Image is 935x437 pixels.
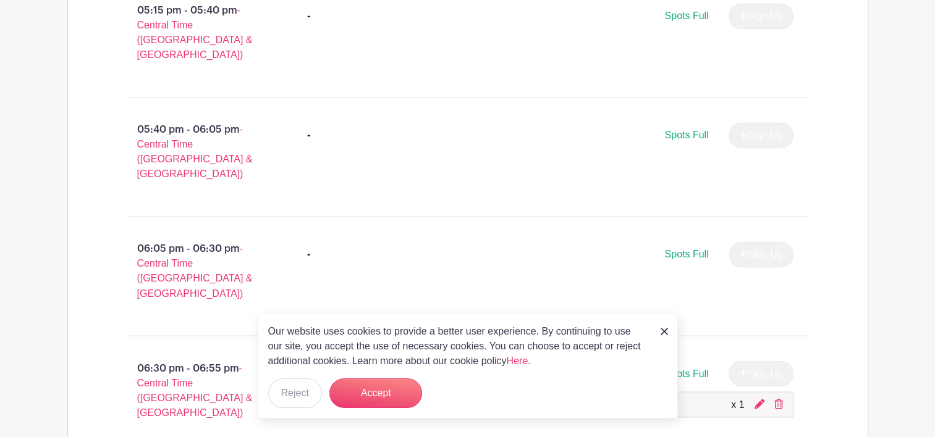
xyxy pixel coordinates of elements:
span: - Central Time ([GEOGRAPHIC_DATA] & [GEOGRAPHIC_DATA]) [137,362,253,417]
div: - [307,128,311,143]
div: - [307,9,311,23]
p: 06:30 pm - 06:55 pm [108,356,288,425]
span: Spots Full [664,130,708,140]
span: Spots Full [664,249,708,259]
p: 05:40 pm - 06:05 pm [108,117,288,186]
p: Our website uses cookies to provide a better user experience. By continuing to use our site, you ... [268,324,648,368]
a: Here [507,356,528,366]
div: - [307,247,311,262]
span: - Central Time ([GEOGRAPHIC_DATA] & [GEOGRAPHIC_DATA]) [137,5,253,60]
button: Reject [268,378,322,408]
button: Accept [329,378,422,408]
span: - Central Time ([GEOGRAPHIC_DATA] & [GEOGRAPHIC_DATA]) [137,124,253,179]
span: Spots Full [664,368,708,378]
div: x 1 [731,397,744,412]
img: close_button-5f87c8562297e5c2d7936805f587ecaba9071eb48480494691a3f1689db116b3.svg [661,328,668,335]
span: - Central Time ([GEOGRAPHIC_DATA] & [GEOGRAPHIC_DATA]) [137,243,253,298]
p: 06:05 pm - 06:30 pm [108,236,288,306]
span: Spots Full [664,10,708,21]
